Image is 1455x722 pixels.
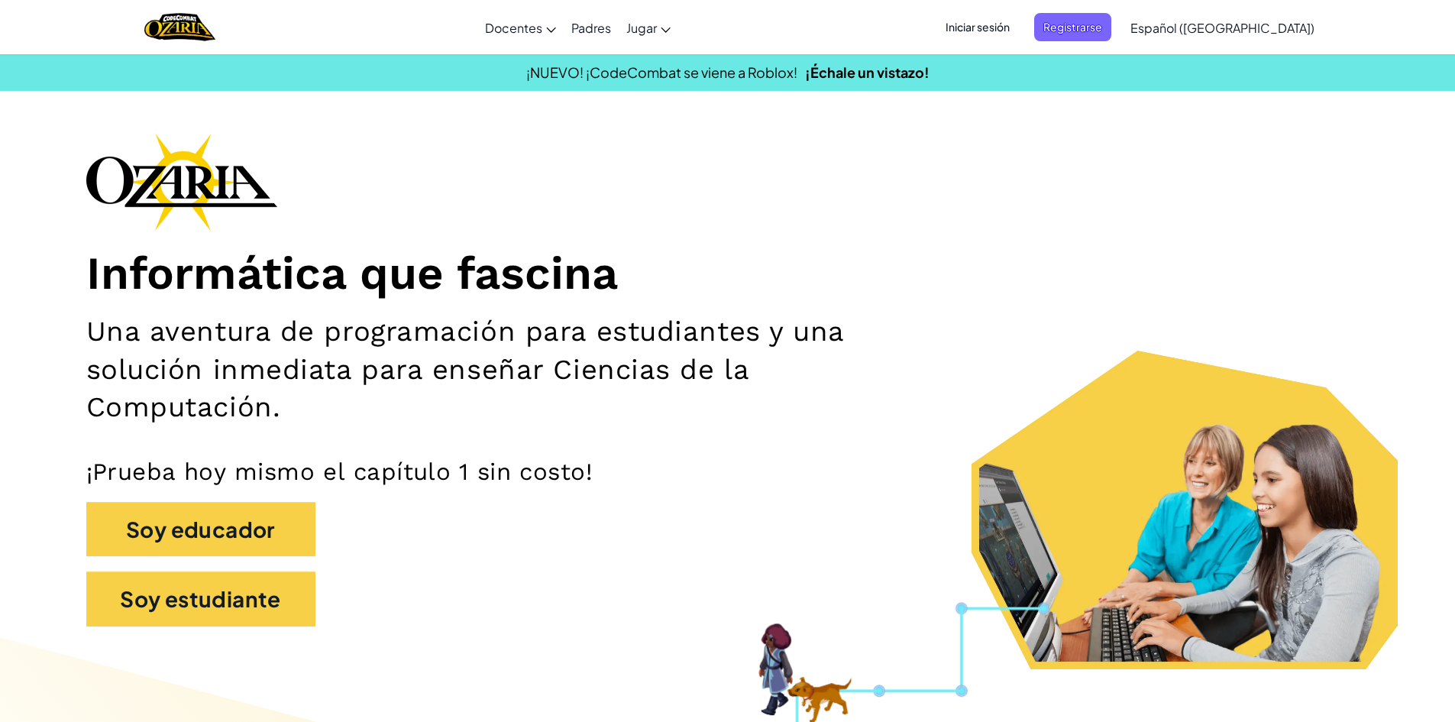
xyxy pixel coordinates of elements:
[1034,13,1111,41] button: Registrarse
[477,7,564,48] a: Docentes
[144,11,215,43] img: Home
[86,133,277,231] img: Ozaria branding logo
[86,571,315,626] button: Soy estudiante
[86,502,315,557] button: Soy educador
[86,457,1369,487] p: ¡Prueba hoy mismo el capítulo 1 sin costo!
[86,312,946,426] h2: Una aventura de programación para estudiantes y una solución inmediata para enseñar Ciencias de l...
[805,63,930,81] a: ¡Échale un vistazo!
[1123,7,1322,48] a: Español ([GEOGRAPHIC_DATA])
[485,20,542,36] span: Docentes
[936,13,1019,41] button: Iniciar sesión
[526,63,797,81] span: ¡NUEVO! ¡CodeCombat se viene a Roblox!
[144,11,215,43] a: Ozaria by CodeCombat logo
[1130,20,1314,36] span: Español ([GEOGRAPHIC_DATA])
[619,7,678,48] a: Jugar
[564,7,619,48] a: Padres
[626,20,657,36] span: Jugar
[86,246,1369,302] h1: Informática que fascina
